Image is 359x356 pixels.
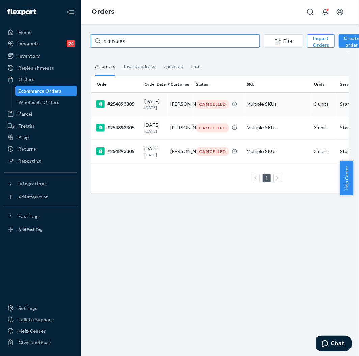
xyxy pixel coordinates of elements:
a: Reporting [4,156,77,166]
button: Filter [264,34,303,48]
div: [DATE] [144,122,165,134]
div: CANCELLED [196,147,229,156]
div: Prep [18,134,29,141]
th: Units [311,76,337,92]
a: Settings [4,303,77,314]
div: [DATE] [144,145,165,158]
div: Orders [18,76,34,83]
th: Status [193,76,244,92]
div: CANCELLED [196,123,229,132]
div: #254893305 [96,100,139,108]
button: Open notifications [319,5,332,19]
div: Talk to Support [18,316,53,323]
div: CANCELLED [196,100,229,109]
th: Order Date [142,76,168,92]
button: Help Center [340,161,353,195]
div: Give Feedback [18,339,51,346]
div: 24 [67,40,75,47]
a: Ecommerce Orders [15,86,77,96]
a: Prep [4,132,77,143]
a: Replenishments [4,63,77,73]
td: [PERSON_NAME] [168,92,194,116]
td: 3 units [311,92,337,116]
button: Integrations [4,178,77,189]
a: Wholesale Orders [15,97,77,108]
td: Multiple SKUs [244,139,311,163]
div: Add Fast Tag [18,227,43,232]
div: Filter [264,38,303,44]
button: Fast Tags [4,211,77,222]
div: All orders [95,58,115,76]
td: [PERSON_NAME] [168,116,194,139]
div: Late [191,58,201,75]
a: Inventory [4,51,77,61]
a: Add Integration [4,192,77,202]
div: Replenishments [18,65,54,71]
div: Wholesale Orders [19,99,60,106]
div: Invalid address [123,58,155,75]
a: Parcel [4,108,77,119]
p: [DATE] [144,105,165,110]
button: Open Search Box [304,5,317,19]
div: Help Center [18,328,46,334]
td: 3 units [311,139,337,163]
a: Page 1 is your current page [264,175,269,181]
div: #254893305 [96,124,139,132]
a: Inbounds24 [4,38,77,49]
a: Help Center [4,326,77,336]
div: Ecommerce Orders [19,88,62,94]
td: Multiple SKUs [244,92,311,116]
button: Close Navigation [63,5,77,19]
div: #254893305 [96,147,139,155]
img: Flexport logo [7,9,36,15]
button: Import Orders [307,34,335,48]
button: Talk to Support [4,314,77,325]
p: [DATE] [144,128,165,134]
a: Orders [92,8,114,15]
a: Add Fast Tag [4,224,77,235]
ol: breadcrumbs [86,2,120,22]
div: Settings [18,305,37,312]
th: Order [91,76,142,92]
input: Search orders [91,34,260,48]
div: Home [18,29,32,36]
div: Customer [170,81,191,87]
td: [PERSON_NAME] [168,139,194,163]
a: Freight [4,121,77,131]
div: [DATE] [144,98,165,110]
div: Fast Tags [18,213,40,220]
div: Returns [18,145,36,152]
button: Give Feedback [4,337,77,348]
td: 3 units [311,116,337,139]
p: [DATE] [144,152,165,158]
div: Reporting [18,158,41,164]
div: Freight [18,123,35,129]
button: Open account menu [333,5,347,19]
div: Inventory [18,53,40,59]
iframe: Opens a widget where you can chat to one of our agents [316,336,352,353]
div: Canceled [163,58,183,75]
div: Parcel [18,110,32,117]
div: Add Integration [18,194,48,200]
a: Home [4,27,77,38]
a: Returns [4,143,77,154]
div: Inbounds [18,40,39,47]
a: Orders [4,74,77,85]
td: Multiple SKUs [244,116,311,139]
div: Integrations [18,180,47,187]
th: SKU [244,76,311,92]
